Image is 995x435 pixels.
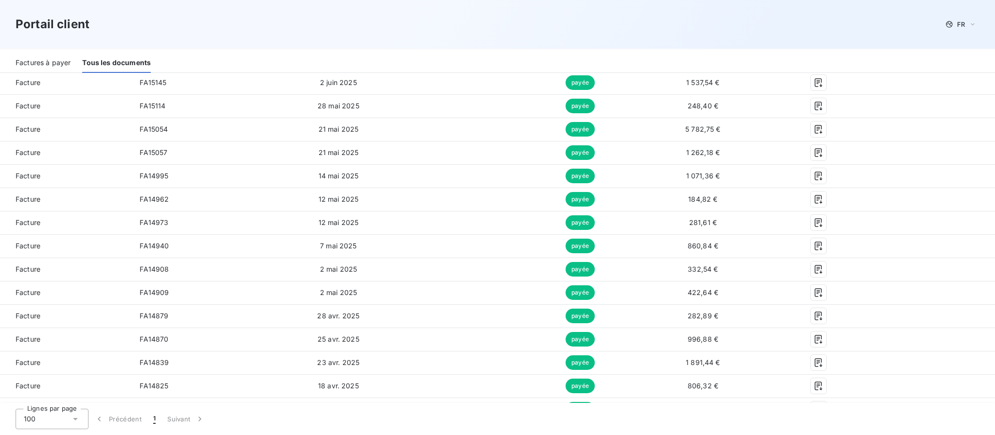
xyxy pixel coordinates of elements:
span: 28 avr. 2025 [317,312,359,320]
span: Facture [8,288,124,297]
button: Précédent [89,409,147,429]
span: payée [566,122,595,137]
span: 1 537,54 € [686,78,720,87]
span: payée [566,75,595,90]
span: payée [566,145,595,160]
span: FA14870 [140,335,168,343]
span: 1 262,18 € [686,148,720,157]
span: FA14879 [140,312,168,320]
span: Facture [8,334,124,344]
span: payée [566,239,595,253]
span: 28 mai 2025 [318,102,359,110]
span: Facture [8,148,124,157]
span: 21 mai 2025 [319,125,359,133]
span: 2 mai 2025 [320,288,357,296]
span: 860,84 € [688,242,718,250]
span: FA14962 [140,195,169,203]
span: payée [566,192,595,207]
span: 996,88 € [688,335,718,343]
span: 248,40 € [688,102,718,110]
span: FA14909 [140,288,169,296]
span: payée [566,215,595,230]
span: payée [566,402,595,417]
span: Facture [8,264,124,274]
span: 2 juin 2025 [320,78,357,87]
span: Facture [8,381,124,391]
span: FA15145 [140,78,166,87]
span: payée [566,169,595,183]
span: Facture [8,124,124,134]
span: 5 782,75 € [685,125,721,133]
span: 12 mai 2025 [319,218,359,226]
div: Tous les documents [82,52,151,73]
span: Facture [8,358,124,367]
span: payée [566,285,595,300]
span: 282,89 € [688,312,718,320]
span: payée [566,99,595,113]
span: 25 avr. 2025 [318,335,359,343]
span: FA15054 [140,125,168,133]
span: payée [566,379,595,393]
span: 23 avr. 2025 [317,358,359,366]
span: 12 mai 2025 [319,195,359,203]
div: Factures à payer [16,52,71,73]
span: Facture [8,101,124,111]
button: 1 [147,409,161,429]
span: 100 [24,414,36,424]
span: 1 [153,414,156,424]
span: payée [566,309,595,323]
span: payée [566,262,595,277]
span: 14 mai 2025 [319,172,359,180]
span: payée [566,332,595,347]
span: payée [566,355,595,370]
button: Suivant [161,409,211,429]
span: FA14908 [140,265,169,273]
span: 806,32 € [688,382,718,390]
span: 281,61 € [689,218,717,226]
h3: Portail client [16,16,89,33]
span: Facture [8,311,124,321]
span: FA15057 [140,148,167,157]
span: 2 mai 2025 [320,265,357,273]
span: FR [957,20,965,28]
span: FA14973 [140,218,168,226]
span: Facture [8,241,124,251]
span: 7 mai 2025 [320,242,357,250]
span: FA15114 [140,102,165,110]
span: 1 071,36 € [686,172,720,180]
span: Facture [8,78,124,87]
span: Facture [8,194,124,204]
span: 18 avr. 2025 [318,382,359,390]
span: Facture [8,218,124,227]
span: Facture [8,171,124,181]
span: 21 mai 2025 [319,148,359,157]
span: 422,64 € [688,288,718,296]
span: 332,54 € [688,265,718,273]
span: FA14995 [140,172,168,180]
span: FA14940 [140,242,169,250]
span: FA14839 [140,358,169,366]
span: 1 891,44 € [686,358,720,366]
span: 184,82 € [688,195,717,203]
span: FA14825 [140,382,168,390]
